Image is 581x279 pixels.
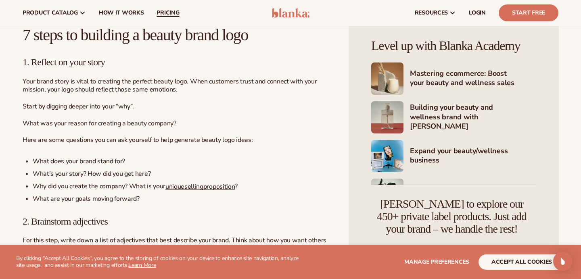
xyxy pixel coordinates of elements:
[371,101,403,133] img: Shopify Image 3
[33,157,333,166] li: What does your brand stand for?
[499,4,558,21] a: Start Free
[371,62,536,95] a: Shopify Image 2 Mastering ecommerce: Boost your beauty and wellness sales
[184,182,203,191] a: selling
[23,102,134,111] span: Start by digging deeper into your “why”.
[371,140,403,172] img: Shopify Image 4
[404,258,469,266] span: Manage preferences
[371,62,403,95] img: Shopify Image 2
[410,69,536,89] h4: Mastering ecommerce: Boost your beauty and wellness sales
[129,182,165,191] span: What is your
[33,182,333,191] li: Why did you create the company?
[23,236,329,270] span: For this step, write down a list of adjectives that best describe your brand. Think about how you...
[33,195,333,203] li: What are your goals moving forward?
[33,170,333,178] li: What’s your story? How did you get here?
[371,198,532,235] h4: [PERSON_NAME] to explore our 450+ private label products. Just add your brand – we handle the rest!
[203,182,235,191] a: proposition
[128,261,156,269] a: Learn More
[371,179,536,211] a: Shopify Image 5 Marketing your beauty and wellness brand 101
[235,182,238,191] span: ?
[479,254,565,270] button: accept all cookies
[415,10,448,16] span: resources
[469,10,486,16] span: LOGIN
[553,252,573,271] div: Open Intercom Messenger
[371,39,536,53] h4: Level up with Blanka Academy
[371,179,403,211] img: Shopify Image 5
[23,135,253,144] span: Here are some questions you can ask yourself to help generate beauty logo ideas:
[99,10,144,16] span: How It Works
[16,255,303,269] p: By clicking "Accept All Cookies", you agree to the storing of cookies on your device to enhance s...
[23,216,108,227] span: 2. Brainstorm adjectives
[404,254,469,270] button: Manage preferences
[410,103,536,132] h4: Building your beauty and wellness brand with [PERSON_NAME]
[23,119,176,128] span: What was your reason for creating a beauty company?
[371,101,536,133] a: Shopify Image 3 Building your beauty and wellness brand with [PERSON_NAME]
[165,182,184,191] a: unique
[410,146,536,166] h4: Expand your beauty/wellness business
[23,10,78,16] span: product catalog
[272,8,310,18] img: logo
[23,26,248,44] span: 7 steps to building a beauty brand logo
[157,10,179,16] span: pricing
[23,77,317,94] span: Your brand story is vital to creating the perfect beauty logo. When customers trust and connect w...
[23,57,105,67] span: 1. Reflect on your story
[371,140,536,172] a: Shopify Image 4 Expand your beauty/wellness business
